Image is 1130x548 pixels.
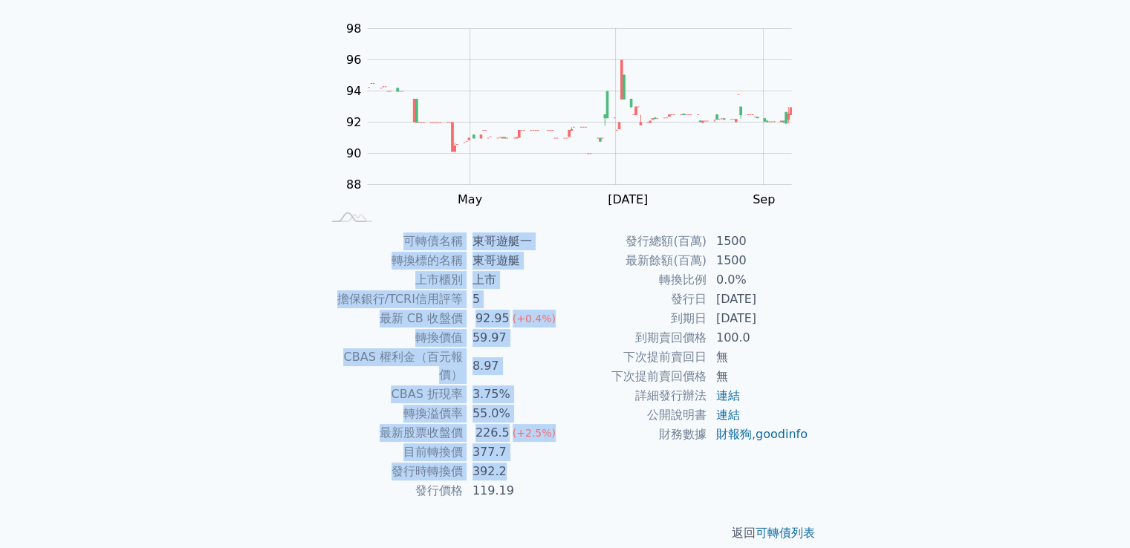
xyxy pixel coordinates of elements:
tspan: Sep [753,192,775,206]
td: 59.97 [464,328,565,348]
td: 0.0% [707,270,809,290]
a: 財報狗 [716,427,752,441]
g: Chart [338,22,814,206]
span: (+0.4%) [513,313,556,324]
td: 119.19 [464,481,565,500]
a: 連結 [716,408,740,422]
td: , [707,425,809,444]
td: 到期賣回價格 [565,328,707,348]
td: 東哥遊艇 [464,251,565,270]
td: 東哥遊艇一 [464,232,565,251]
tspan: [DATE] [608,192,648,206]
td: 100.0 [707,328,809,348]
td: 1500 [707,251,809,270]
tspan: 88 [346,177,361,192]
td: 轉換標的名稱 [322,251,464,270]
tspan: 96 [346,53,361,67]
td: 3.75% [464,385,565,404]
a: goodinfo [756,427,808,441]
td: 上市櫃別 [322,270,464,290]
td: [DATE] [707,290,809,309]
tspan: 94 [346,84,361,98]
td: 轉換價值 [322,328,464,348]
td: 上市 [464,270,565,290]
td: 發行日 [565,290,707,309]
td: 詳細發行辦法 [565,386,707,405]
div: 92.95 [473,310,513,327]
td: 轉換溢價率 [322,404,464,423]
td: 下次提前賣回價格 [565,367,707,386]
iframe: Chat Widget [1056,477,1130,548]
tspan: 92 [346,115,361,129]
tspan: 90 [346,146,361,160]
td: 最新 CB 收盤價 [322,309,464,328]
td: 最新股票收盤價 [322,423,464,443]
td: CBAS 折現率 [322,385,464,404]
td: 5 [464,290,565,309]
a: 連結 [716,388,740,402]
td: 392.2 [464,462,565,481]
div: 聊天小工具 [1056,477,1130,548]
td: 可轉債名稱 [322,232,464,251]
td: 無 [707,348,809,367]
td: 公開說明書 [565,405,707,425]
p: 返回 [304,524,827,542]
td: 財務數據 [565,425,707,444]
td: 到期日 [565,309,707,328]
a: 可轉債列表 [756,526,815,540]
td: 發行總額(百萬) [565,232,707,251]
td: 轉換比例 [565,270,707,290]
td: 最新餘額(百萬) [565,251,707,270]
td: 發行價格 [322,481,464,500]
td: 8.97 [464,348,565,385]
td: 377.7 [464,443,565,462]
td: CBAS 權利金（百元報價） [322,348,464,385]
td: 發行時轉換價 [322,462,464,481]
td: [DATE] [707,309,809,328]
tspan: 98 [346,22,361,36]
span: (+2.5%) [513,427,556,439]
tspan: May [458,192,482,206]
td: 55.0% [464,404,565,423]
td: 擔保銀行/TCRI信用評等 [322,290,464,309]
td: 下次提前賣回日 [565,348,707,367]
td: 目前轉換價 [322,443,464,462]
td: 1500 [707,232,809,251]
td: 無 [707,367,809,386]
div: 226.5 [473,424,513,442]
